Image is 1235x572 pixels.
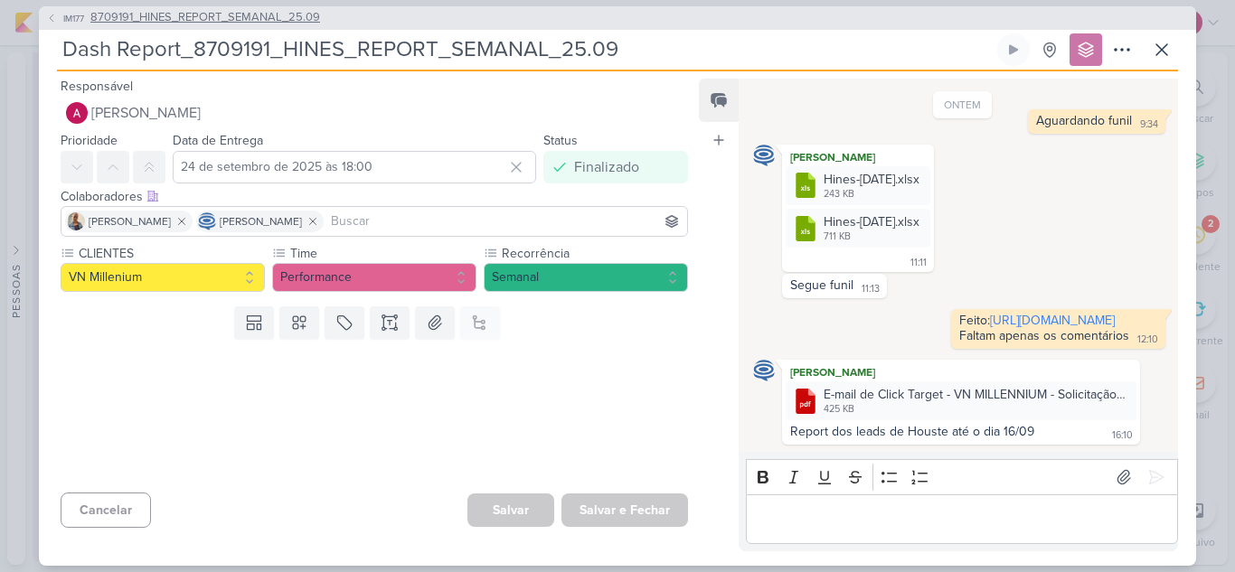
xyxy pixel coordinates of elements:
div: [PERSON_NAME] [786,363,1136,381]
img: Iara Santos [67,212,85,230]
button: VN Millenium [61,263,265,292]
input: Select a date [173,151,536,183]
div: E-mail de Click Target - VN MILLENNIUM - Solicitação feedback dos leads.pdf [824,385,1126,404]
div: 9:34 [1140,117,1158,132]
img: Alessandra Gomes [66,102,88,124]
img: Caroline Traven De Andrade [198,212,216,230]
div: Editor toolbar [746,459,1178,494]
label: Prioridade [61,133,118,148]
div: 711 KB [824,230,919,244]
button: Finalizado [543,151,688,183]
div: 16:10 [1112,428,1133,443]
div: Hines-[DATE].xlsx [824,170,919,189]
div: Aguardando funil [1036,113,1132,128]
div: 11:13 [862,282,880,296]
div: Hines-Setembro-01-23.xlsx [786,209,930,248]
div: Editor editing area: main [746,494,1178,544]
span: [PERSON_NAME] [220,213,302,230]
div: 243 KB [824,187,919,202]
label: Time [288,244,476,263]
button: Cancelar [61,492,151,528]
button: Semanal [484,263,688,292]
div: 12:10 [1137,333,1158,347]
div: Ligar relógio [1006,42,1021,57]
a: [URL][DOMAIN_NAME] [990,313,1115,328]
div: Colaboradores [61,187,688,206]
div: Hines-[DATE].xlsx [824,212,919,231]
span: [PERSON_NAME] [89,213,171,230]
label: CLIENTES [77,244,265,263]
span: [PERSON_NAME] [91,102,201,124]
button: Performance [272,263,476,292]
div: Report dos leads de Houste até o dia 16/09 [790,424,1034,439]
div: 425 KB [824,402,1126,417]
div: E-mail de Click Target - VN MILLENNIUM - Solicitação feedback dos leads.pdf [786,381,1136,420]
div: Segue funil [790,277,853,293]
div: Faltam apenas os comentários [959,328,1129,343]
img: Caroline Traven De Andrade [753,145,775,166]
div: 11:11 [910,256,927,270]
input: Buscar [327,211,683,232]
label: Data de Entrega [173,133,263,148]
button: [PERSON_NAME] [61,97,688,129]
input: Kard Sem Título [57,33,994,66]
div: [PERSON_NAME] [786,148,930,166]
img: Caroline Traven De Andrade [753,360,775,381]
div: Feito: [959,313,1157,328]
label: Status [543,133,578,148]
div: Finalizado [574,156,639,178]
div: Hines-Setembro-17-23.xlsx [786,166,930,205]
label: Responsável [61,79,133,94]
label: Recorrência [500,244,688,263]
